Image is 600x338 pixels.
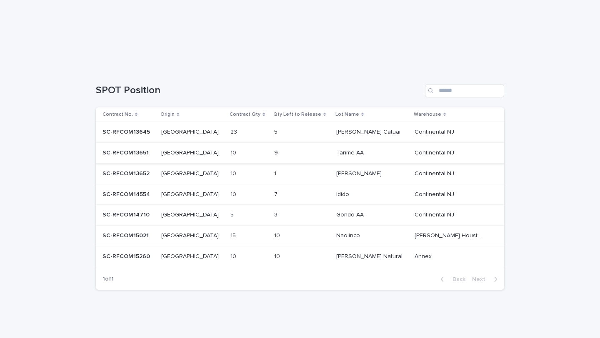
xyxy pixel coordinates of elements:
p: 5 [230,210,235,219]
p: 10 [274,231,282,239]
p: Naolinco [336,231,362,239]
p: [PERSON_NAME] [336,169,383,177]
p: [PERSON_NAME] Catuai [336,127,402,136]
p: 1 of 1 [96,269,120,289]
tr: SC-RFCOM15021SC-RFCOM15021 [GEOGRAPHIC_DATA][GEOGRAPHIC_DATA] 1515 1010 NaolincoNaolinco [PERSON_... [96,226,504,246]
p: [PERSON_NAME] Houston [415,231,486,239]
p: SC-RFCOM13645 [102,127,152,136]
p: 9 [274,148,280,157]
p: SC-RFCOM13651 [102,148,150,157]
p: [GEOGRAPHIC_DATA] [161,231,220,239]
span: Back [447,276,465,282]
p: Contract No. [102,110,133,119]
button: Next [469,276,504,283]
p: Tarime AA [336,148,365,157]
p: 10 [230,148,238,157]
p: [GEOGRAPHIC_DATA] [161,189,220,198]
p: Contract Qty [230,110,260,119]
p: [PERSON_NAME] Natural [336,251,404,260]
p: [GEOGRAPHIC_DATA] [161,251,220,260]
p: [GEOGRAPHIC_DATA] [161,169,220,177]
p: Annex [415,251,433,260]
input: Search [425,84,504,97]
p: 1 [274,169,278,177]
p: Qty Left to Release [273,110,321,119]
p: 10 [230,169,238,177]
tr: SC-RFCOM15260SC-RFCOM15260 [GEOGRAPHIC_DATA][GEOGRAPHIC_DATA] 1010 1010 [PERSON_NAME] Natural[PER... [96,246,504,267]
tr: SC-RFCOM14710SC-RFCOM14710 [GEOGRAPHIC_DATA][GEOGRAPHIC_DATA] 55 33 Gondo AAGondo AA Continental ... [96,205,504,226]
p: 15 [230,231,237,239]
p: 5 [274,127,279,136]
tr: SC-RFCOM13652SC-RFCOM13652 [GEOGRAPHIC_DATA][GEOGRAPHIC_DATA] 1010 11 [PERSON_NAME][PERSON_NAME] ... [96,163,504,184]
p: Continental NJ [415,127,456,136]
p: 7 [274,189,279,198]
p: 23 [230,127,239,136]
tr: SC-RFCOM14554SC-RFCOM14554 [GEOGRAPHIC_DATA][GEOGRAPHIC_DATA] 1010 77 IdidoIdido Continental NJCo... [96,184,504,205]
p: Gondo AA [336,210,365,219]
p: SC-RFCOM14554 [102,189,152,198]
p: 10 [230,189,238,198]
p: Continental NJ [415,169,456,177]
p: SC-RFCOM14710 [102,210,151,219]
tr: SC-RFCOM13651SC-RFCOM13651 [GEOGRAPHIC_DATA][GEOGRAPHIC_DATA] 1010 99 Tarime AATarime AA Continen... [96,142,504,163]
button: Back [434,276,469,283]
p: [GEOGRAPHIC_DATA] [161,127,220,136]
span: Next [472,276,490,282]
tr: SC-RFCOM13645SC-RFCOM13645 [GEOGRAPHIC_DATA][GEOGRAPHIC_DATA] 2323 55 [PERSON_NAME] Catuai[PERSON... [96,122,504,143]
p: [GEOGRAPHIC_DATA] [161,210,220,219]
p: Origin [160,110,175,119]
p: SC-RFCOM15260 [102,251,152,260]
p: Idido [336,189,351,198]
p: 10 [230,251,238,260]
p: [GEOGRAPHIC_DATA] [161,148,220,157]
p: 10 [274,251,282,260]
p: Continental NJ [415,189,456,198]
h1: SPOT Position [96,84,422,97]
p: 3 [274,210,279,219]
p: SC-RFCOM13652 [102,169,151,177]
p: Warehouse [414,110,441,119]
p: Continental NJ [415,210,456,219]
p: Continental NJ [415,148,456,157]
p: SC-RFCOM15021 [102,231,150,239]
p: Lot Name [335,110,359,119]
